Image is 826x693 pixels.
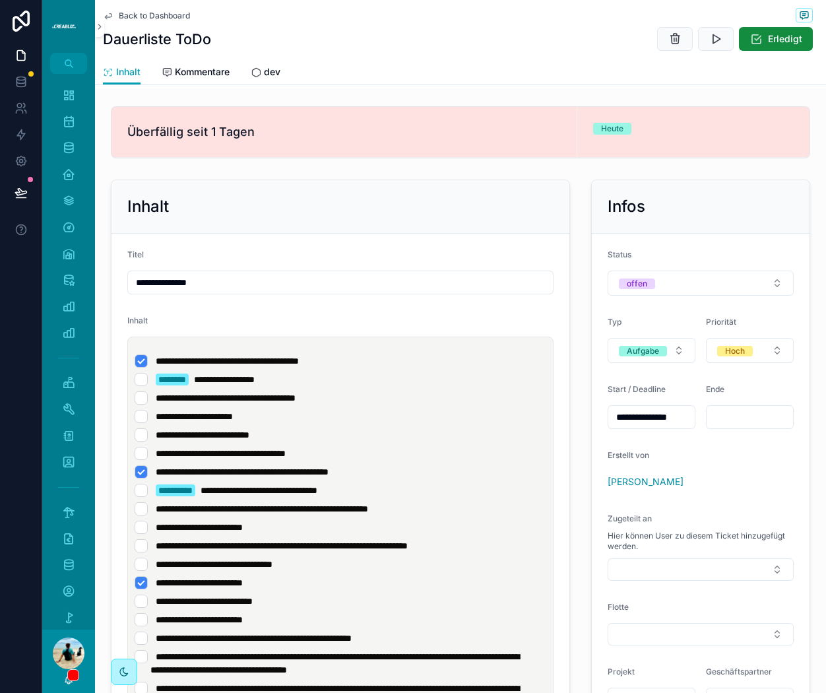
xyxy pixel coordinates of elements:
[608,196,645,217] h2: Infos
[116,65,141,79] span: Inhalt
[706,667,772,676] span: Geschäftspartner
[50,24,87,29] img: App logo
[608,475,683,488] a: [PERSON_NAME]
[162,60,230,86] a: Kommentare
[608,623,794,645] button: Select Button
[627,346,659,356] div: Aufgabe
[608,338,695,363] button: Select Button
[42,74,95,630] div: scrollable content
[608,558,794,581] button: Select Button
[119,11,190,21] span: Back to Dashboard
[127,123,561,141] span: Überfällig seit 1 Tagen
[706,338,794,363] button: Select Button
[608,249,631,259] span: Status
[601,123,623,135] div: Heute
[768,32,802,46] span: Erledigt
[608,602,629,612] span: Flotte
[706,384,724,394] span: Ende
[739,27,813,51] button: Erledigt
[608,667,635,676] span: Projekt
[608,450,649,460] span: Erstellt von
[127,315,148,325] span: Inhalt
[608,531,794,552] span: Hier können User zu diesem Ticket hinzugefügt werden.
[608,317,621,327] span: Typ
[627,279,647,289] div: offen
[608,271,794,296] button: Select Button
[103,60,141,85] a: Inhalt
[706,317,736,327] span: Priorität
[608,513,652,523] span: Zugeteilt an
[251,60,280,86] a: dev
[264,65,280,79] span: dev
[103,30,211,48] h1: Dauerliste ToDo
[725,346,745,356] div: Hoch
[608,384,666,394] span: Start / Deadline
[127,249,144,259] span: Titel
[175,65,230,79] span: Kommentare
[127,196,169,217] h2: Inhalt
[103,11,190,21] a: Back to Dashboard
